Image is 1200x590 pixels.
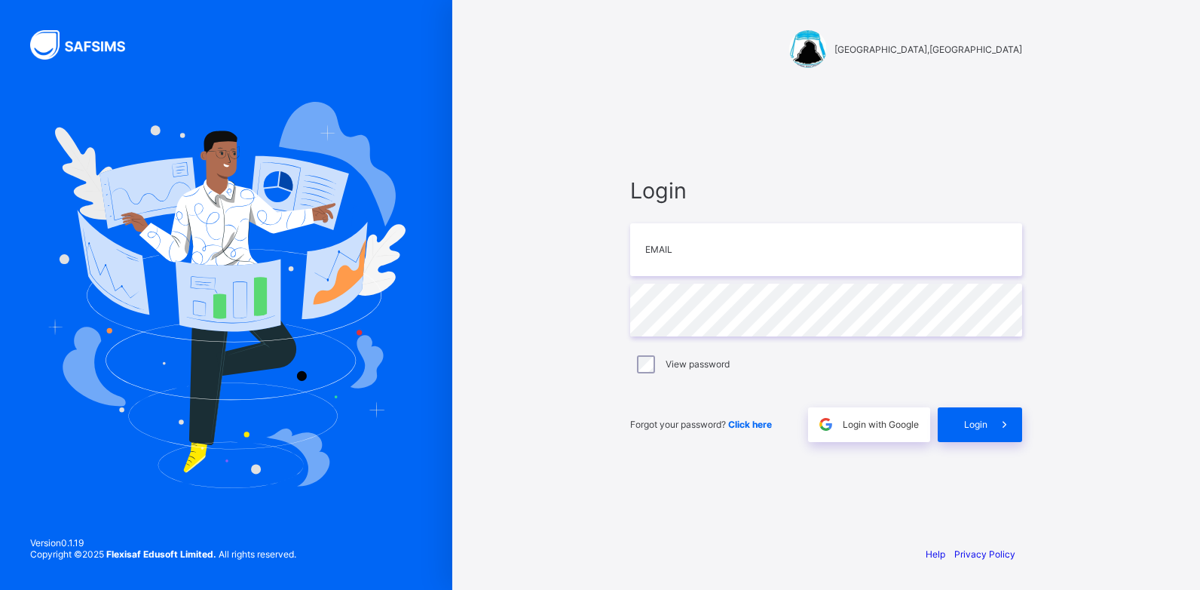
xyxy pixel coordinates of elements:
span: Forgot your password? [630,419,772,430]
span: Login with Google [843,419,919,430]
a: Privacy Policy [954,549,1015,560]
span: Version 0.1.19 [30,537,296,549]
img: Hero Image [47,102,406,488]
span: Login [630,177,1022,204]
img: google.396cfc9801f0270233282035f929180a.svg [817,416,834,433]
a: Help [926,549,945,560]
span: Login [964,419,987,430]
strong: Flexisaf Edusoft Limited. [106,549,216,560]
span: [GEOGRAPHIC_DATA],[GEOGRAPHIC_DATA] [834,44,1022,55]
a: Click here [728,419,772,430]
img: SAFSIMS Logo [30,30,143,60]
label: View password [666,358,730,370]
span: Copyright © 2025 All rights reserved. [30,549,296,560]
